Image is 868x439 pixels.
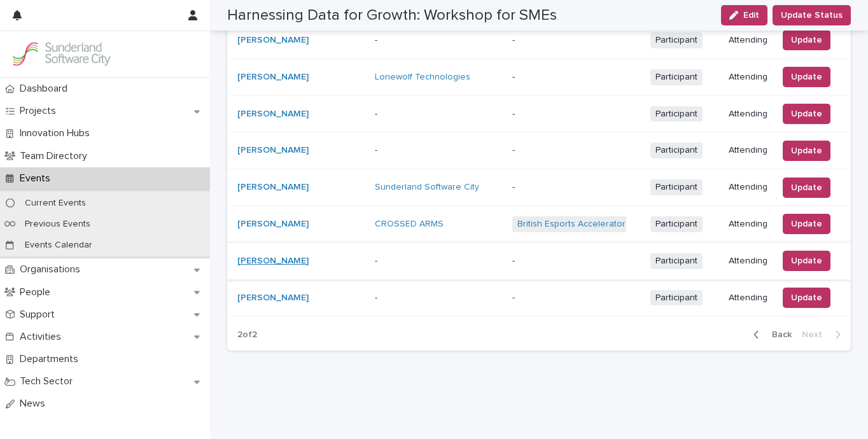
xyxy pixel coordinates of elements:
[650,253,703,269] span: Participant
[729,109,767,120] p: Attending
[15,263,90,275] p: Organisations
[375,219,444,230] a: CROSSED ARMS
[15,240,102,251] p: Events Calendar
[15,353,88,365] p: Departments
[791,34,822,46] span: Update
[227,22,851,59] tr: [PERSON_NAME] --ParticipantAttendingUpdate
[783,178,830,198] button: Update
[512,145,640,156] p: -
[512,35,640,46] p: -
[783,251,830,271] button: Update
[783,214,830,234] button: Update
[512,72,640,83] p: -
[227,59,851,95] tr: [PERSON_NAME] Lonewolf Technologies -ParticipantAttendingUpdate
[227,206,851,242] tr: [PERSON_NAME] CROSSED ARMS British Esports Accelerator ParticipantAttendingUpdate
[783,288,830,308] button: Update
[375,256,502,267] p: -
[15,375,83,387] p: Tech Sector
[650,216,703,232] span: Participant
[791,181,822,194] span: Update
[375,72,470,83] a: Lonewolf Technologies
[764,330,792,339] span: Back
[650,32,703,48] span: Participant
[227,169,851,206] tr: [PERSON_NAME] Sunderland Software City -ParticipantAttendingUpdate
[791,71,822,83] span: Update
[15,127,100,139] p: Innovation Hubs
[237,293,309,303] a: [PERSON_NAME]
[227,95,851,132] tr: [PERSON_NAME] --ParticipantAttendingUpdate
[15,219,101,230] p: Previous Events
[15,150,97,162] p: Team Directory
[783,30,830,50] button: Update
[729,293,767,303] p: Attending
[512,182,640,193] p: -
[783,67,830,87] button: Update
[15,172,60,185] p: Events
[15,198,96,209] p: Current Events
[512,256,640,267] p: -
[721,5,767,25] button: Edit
[729,182,767,193] p: Attending
[743,329,797,340] button: Back
[375,293,502,303] p: -
[773,5,851,25] button: Update Status
[791,108,822,120] span: Update
[512,109,640,120] p: -
[227,279,851,316] tr: [PERSON_NAME] --ParticipantAttendingUpdate
[791,291,822,304] span: Update
[237,182,309,193] a: [PERSON_NAME]
[237,219,309,230] a: [PERSON_NAME]
[791,218,822,230] span: Update
[15,398,55,410] p: News
[227,6,557,25] h2: Harnessing Data for Growth: Workshop for SMEs
[650,179,703,195] span: Participant
[791,254,822,267] span: Update
[227,242,851,279] tr: [PERSON_NAME] --ParticipantAttendingUpdate
[237,72,309,83] a: [PERSON_NAME]
[783,104,830,124] button: Update
[10,41,112,67] img: Kay6KQejSz2FjblR6DWv
[237,35,309,46] a: [PERSON_NAME]
[375,35,502,46] p: -
[375,109,502,120] p: -
[791,144,822,157] span: Update
[227,132,851,169] tr: [PERSON_NAME] --ParticipantAttendingUpdate
[15,331,71,343] p: Activities
[15,105,66,117] p: Projects
[375,145,502,156] p: -
[15,83,78,95] p: Dashboard
[797,329,851,340] button: Next
[743,11,759,20] span: Edit
[802,330,830,339] span: Next
[15,309,65,321] p: Support
[237,256,309,267] a: [PERSON_NAME]
[729,219,767,230] p: Attending
[237,109,309,120] a: [PERSON_NAME]
[650,106,703,122] span: Participant
[781,9,843,22] span: Update Status
[227,319,267,351] p: 2 of 2
[729,145,767,156] p: Attending
[783,141,830,161] button: Update
[650,69,703,85] span: Participant
[517,219,626,230] a: British Esports Accelerator
[650,143,703,158] span: Participant
[729,72,767,83] p: Attending
[512,293,640,303] p: -
[729,256,767,267] p: Attending
[237,145,309,156] a: [PERSON_NAME]
[15,286,60,298] p: People
[729,35,767,46] p: Attending
[375,182,479,193] a: Sunderland Software City
[650,290,703,306] span: Participant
